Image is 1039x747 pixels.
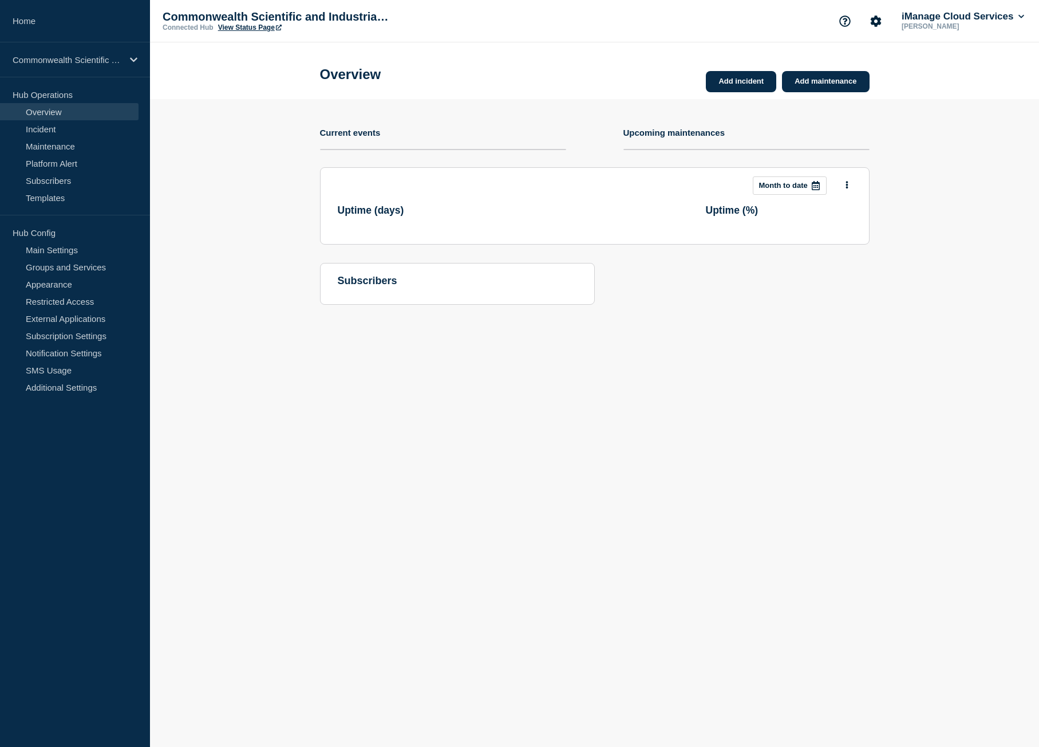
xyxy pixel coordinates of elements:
[163,23,214,32] p: Connected Hub
[218,23,282,32] a: View Status Page
[623,128,725,137] h4: Upcoming maintenances
[899,11,1026,22] button: iManage Cloud Services
[163,10,392,23] p: Commonwealth Scientific and Industrial Research Organisation (CSIRO) (PROD) (e-10409)
[706,205,758,217] h3: Uptime ( % )
[13,55,123,65] p: Commonwealth Scientific and Industrial Research Organisation (CSIRO) (PROD) (e-10409)
[899,22,1018,30] p: [PERSON_NAME]
[864,9,888,33] button: Account settings
[782,71,869,92] a: Add maintenance
[753,176,827,195] button: Month to date
[833,9,857,33] button: Support
[338,205,404,217] h3: Uptime ( days )
[759,181,808,190] p: Month to date
[706,71,776,92] a: Add incident
[320,66,381,82] h1: Overview
[320,128,381,137] h4: Current events
[338,275,577,287] h4: subscribers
